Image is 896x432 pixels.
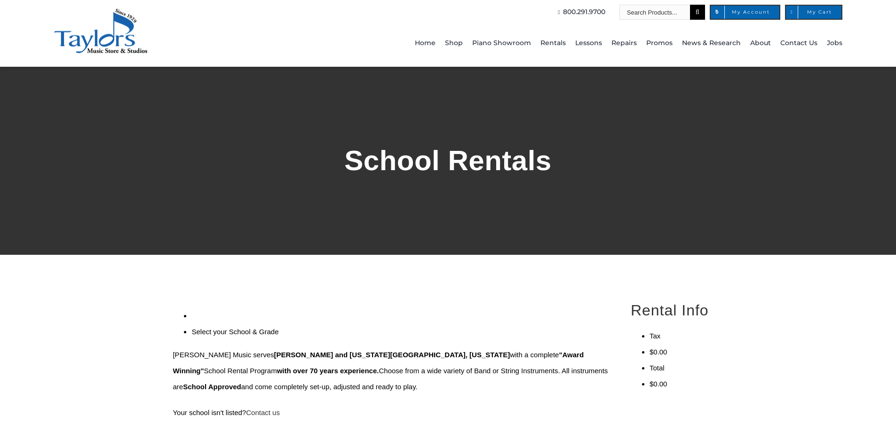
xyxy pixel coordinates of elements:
li: $0.00 [650,376,723,392]
h1: School Rentals [173,141,723,181]
li: $0.00 [650,344,723,360]
li: Tax [650,328,723,344]
span: 800.291.9700 [563,5,605,20]
p: Your school isn't listed? [173,405,609,421]
a: Promos [646,20,673,67]
a: Jobs [827,20,842,67]
a: My Cart [785,5,842,20]
span: News & Research [682,36,741,51]
span: My Cart [795,10,832,15]
span: Jobs [827,36,842,51]
span: Shop [445,36,463,51]
a: News & Research [682,20,741,67]
span: My Account [720,10,770,15]
input: Search Products... [619,5,690,20]
a: Contact Us [780,20,817,67]
li: Total [650,360,723,376]
strong: with over 70 years experience. [277,367,379,375]
a: Home [415,20,436,67]
nav: Main Menu [259,20,842,67]
span: Contact Us [780,36,817,51]
a: Rentals [540,20,566,67]
span: Repairs [611,36,637,51]
a: About [750,20,771,67]
span: Promos [646,36,673,51]
a: My Account [710,5,780,20]
strong: School Approved [183,383,241,391]
a: Piano Showroom [472,20,531,67]
a: Repairs [611,20,637,67]
strong: [PERSON_NAME] and [US_STATE][GEOGRAPHIC_DATA], [US_STATE] [274,351,510,359]
span: Piano Showroom [472,36,531,51]
span: Home [415,36,436,51]
a: Lessons [575,20,602,67]
a: taylors-music-store-west-chester [54,8,148,16]
li: Select your School & Grade [191,324,609,340]
p: [PERSON_NAME] Music serves with a complete School Rental Program Choose from a wide variety of Ba... [173,347,609,395]
span: Lessons [575,36,602,51]
a: Contact us [246,408,280,416]
input: Search [690,5,705,20]
span: About [750,36,771,51]
a: 800.291.9700 [555,5,605,20]
a: Shop [445,20,463,67]
span: Rentals [540,36,566,51]
h2: Rental Info [631,301,723,321]
nav: Top Right [259,5,842,20]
